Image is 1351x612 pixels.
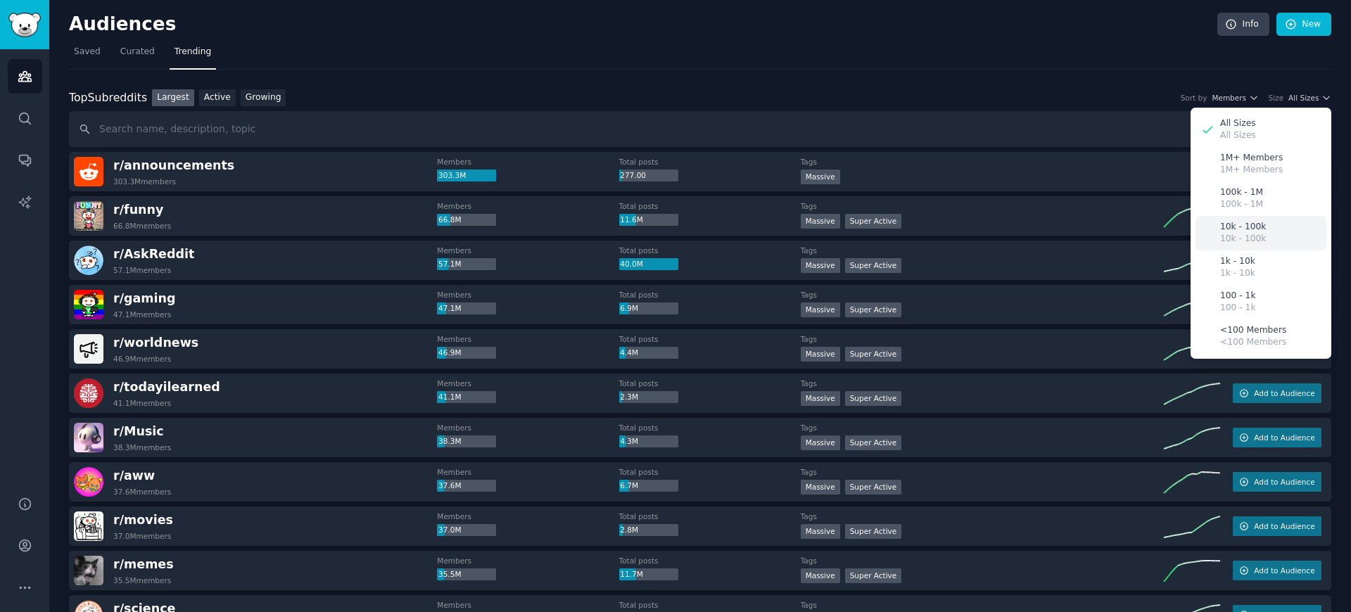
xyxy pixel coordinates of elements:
span: Add to Audience [1254,433,1314,442]
div: Massive [801,480,840,495]
a: Active [199,89,236,107]
dt: Total posts [619,201,801,211]
button: Members [1212,93,1258,103]
dt: Members [437,157,619,167]
img: AskReddit [74,246,103,275]
dt: Tags [801,600,1164,610]
div: Super Active [845,480,902,495]
dt: Total posts [619,511,801,521]
div: 37.6M members [113,487,171,497]
dt: Members [437,467,619,477]
dt: Members [437,290,619,300]
p: 100k - 1M [1220,198,1263,211]
span: Add to Audience [1254,521,1314,531]
div: 46.9M [437,347,496,359]
div: 38.3M members [113,442,171,452]
span: r/ Music [113,424,164,438]
div: 35.5M members [113,575,171,585]
dt: Members [437,378,619,388]
div: 2.8M [619,524,678,537]
p: 100 - 1k [1220,290,1255,302]
div: 66.8M members [113,221,171,231]
button: Add to Audience [1233,472,1321,492]
p: 1k - 10k [1220,267,1255,280]
img: worldnews [74,334,103,364]
span: Saved [74,46,101,58]
img: memes [74,556,103,585]
div: 6.7M [619,480,678,492]
div: 41.1M [437,391,496,404]
button: Add to Audience [1233,561,1321,580]
span: Add to Audience [1254,388,1314,398]
div: 4.4M [619,347,678,359]
p: <100 Members [1220,336,1286,349]
div: 4.3M [619,435,678,448]
dt: Members [437,201,619,211]
div: Massive [801,524,840,539]
dt: Tags [801,334,1164,344]
p: All Sizes [1220,117,1256,130]
dt: Members [437,600,619,610]
dt: Members [437,246,619,255]
span: r/ worldnews [113,336,198,350]
button: Add to Audience [1233,516,1321,536]
input: Search name, description, topic [69,111,1331,147]
div: 57.1M [437,258,496,271]
dt: Total posts [619,378,801,388]
button: All Sizes [1288,93,1331,103]
dt: Tags [801,201,1164,211]
p: <100 Members [1220,324,1286,337]
div: Super Active [845,391,902,406]
div: Massive [801,391,840,406]
span: r/ announcements [113,158,234,172]
dt: Tags [801,423,1164,433]
div: 11.6M [619,214,678,227]
div: 303.3M members [113,177,176,186]
span: Add to Audience [1254,477,1314,487]
dt: Tags [801,246,1164,255]
p: 1k - 10k [1220,255,1255,268]
img: aww [74,467,103,497]
div: 57.1M members [113,265,171,275]
div: 11.7M [619,568,678,581]
p: 1M+ Members [1220,152,1283,165]
dt: Members [437,334,619,344]
dt: Tags [801,378,1164,388]
h2: Audiences [69,13,1217,36]
div: 277.00 [619,170,678,182]
p: 10k - 100k [1220,233,1266,246]
span: r/ AskReddit [113,247,194,261]
dt: Total posts [619,556,801,566]
p: 1M+ Members [1220,164,1283,177]
dt: Members [437,556,619,566]
div: Sort by [1181,93,1207,103]
dt: Tags [801,157,1164,167]
div: Super Active [845,258,902,273]
div: Massive [801,170,840,184]
span: All Sizes [1288,93,1319,103]
img: Music [74,423,103,452]
div: Super Active [845,568,902,583]
div: 303.3M [437,170,496,182]
div: Super Active [845,347,902,362]
div: 40.0M [619,258,678,271]
p: 100k - 1M [1220,186,1263,199]
div: 2.3M [619,391,678,404]
dt: Tags [801,467,1164,477]
dt: Tags [801,556,1164,566]
a: Growing [241,89,286,107]
p: 10k - 100k [1220,221,1266,234]
dt: Total posts [619,423,801,433]
button: Add to Audience [1233,428,1321,447]
span: r/ movies [113,513,173,527]
div: 66.8M [437,214,496,227]
div: 46.9M members [113,354,171,364]
div: 35.5M [437,568,496,581]
div: 6.9M [619,302,678,315]
div: Super Active [845,214,902,229]
div: 38.3M [437,435,496,448]
a: Trending [170,41,216,70]
span: r/ memes [113,557,174,571]
dt: Total posts [619,600,801,610]
img: GummySearch logo [8,13,41,37]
